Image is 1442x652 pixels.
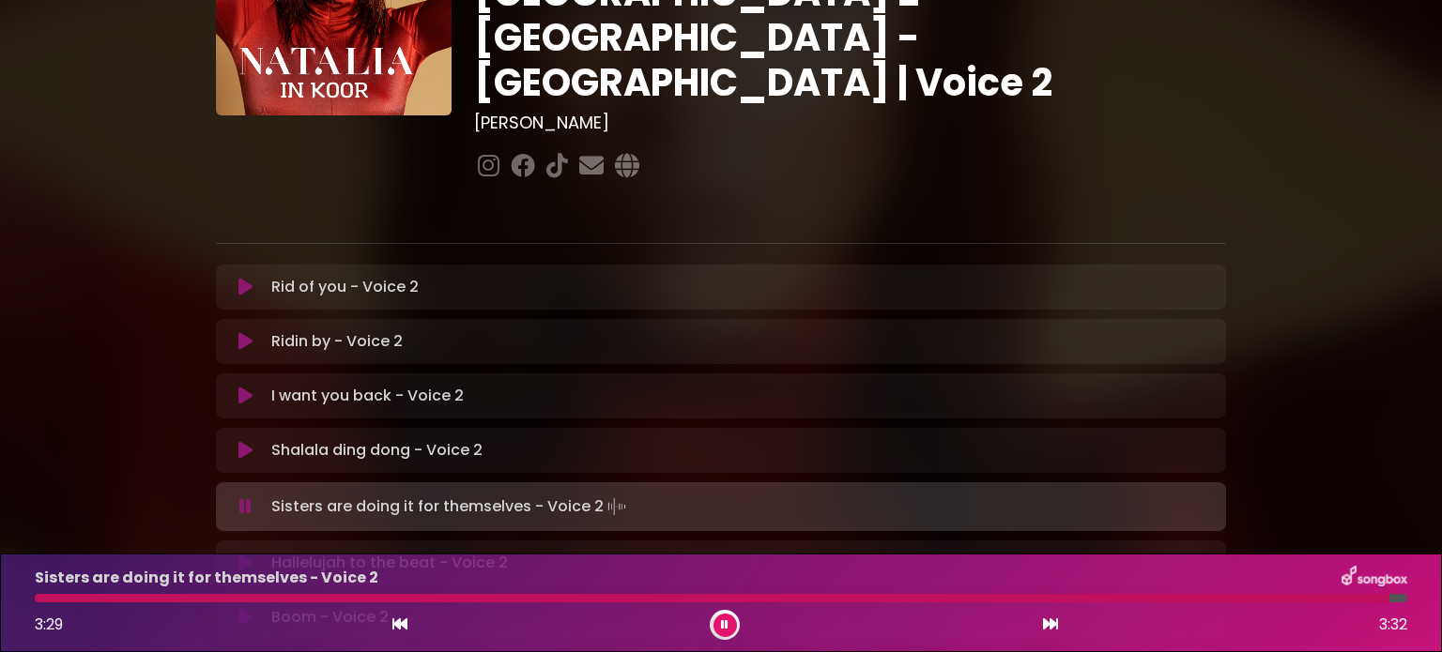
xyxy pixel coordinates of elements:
[1342,566,1407,590] img: songbox-logo-white.png
[604,493,630,520] img: waveform4.gif
[271,385,464,407] p: I want you back - Voice 2
[474,113,1226,133] h3: [PERSON_NAME]
[271,493,630,520] p: Sisters are doing it for themselves - Voice 2
[1379,614,1407,636] span: 3:32
[271,439,483,462] p: Shalala ding dong - Voice 2
[271,330,403,353] p: Ridin by - Voice 2
[271,276,419,298] p: Rid of you - Voice 2
[35,614,63,635] span: 3:29
[35,567,378,589] p: Sisters are doing it for themselves - Voice 2
[271,552,508,574] p: Hallelujah to the beat - Voice 2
